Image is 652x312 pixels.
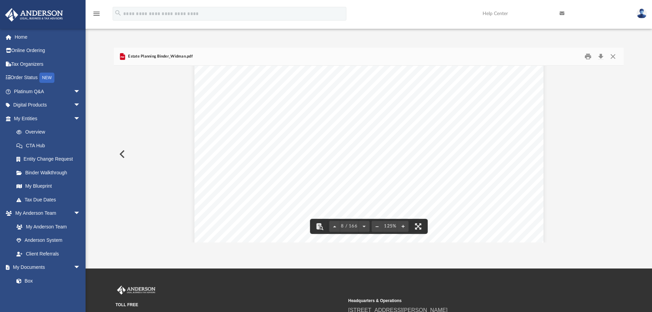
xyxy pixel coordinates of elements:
a: menu [92,13,101,18]
a: Meeting Minutes [10,288,87,301]
a: Tax Organizers [5,57,91,71]
img: Anderson Advisors Platinum Portal [3,8,65,22]
span: arrow_drop_down [74,261,87,275]
button: Zoom out [372,219,383,234]
div: Current zoom level [383,224,398,228]
button: 8 / 166 [340,219,359,234]
a: Digital Productsarrow_drop_down [5,98,91,112]
span: You may amend or revoke your Revocable Living Trust at any time, but you must do so through [235,66,502,73]
button: Zoom in [398,219,409,234]
button: Enter fullscreen [411,219,426,234]
a: Platinum Q&Aarrow_drop_down [5,85,91,98]
a: My Blueprint [10,179,87,193]
button: Toggle findbar [312,219,327,234]
a: Client Referrals [10,247,87,261]
span: a written instrument that complies with all the legal requirements for amendment or revocation. [235,74,502,81]
a: Online Ordering [5,44,91,58]
a: Entity Change Request [10,152,91,166]
div: Preview [114,48,624,242]
button: Next page [359,219,370,234]
a: Home [5,30,91,44]
a: My Documentsarrow_drop_down [5,261,87,274]
span: Estate Planning Binder_Widman.pdf [127,53,193,60]
span: arrow_drop_down [74,112,87,126]
a: Box [10,274,84,288]
div: File preview [114,66,624,242]
a: My Entitiesarrow_drop_down [5,112,91,125]
small: TOLL FREE [116,302,344,308]
a: Anderson System [10,234,87,247]
a: My Anderson Team [10,220,84,234]
small: Headquarters & Operations [348,298,576,304]
span: attempt may not be legally effective and may result in confusion and litigation among your [235,98,502,105]
a: CTA Hub [10,139,91,152]
button: Print [581,51,595,62]
a: Order StatusNEW [5,71,91,85]
span: Living Trust, Will, or any power of attorney, by writing on them or destroying them [235,90,481,97]
span: arrow_drop_down [74,207,87,221]
div: NEW [39,73,54,83]
span: 8 / 166 [340,224,359,228]
a: Overview [10,125,91,139]
span: Your [488,90,502,97]
button: Download [595,51,607,62]
button: Previous File [114,145,129,164]
a: Binder Walkthrough [10,166,91,179]
button: Close [607,51,619,62]
i: menu [92,10,101,18]
span: COPY [283,59,453,229]
span: arrow_drop_down [74,98,87,112]
span: Please do not attempt to modify or revoke any of your documents, especially your Revocable [235,82,502,89]
a: My Anderson Teamarrow_drop_down [5,207,87,220]
span: arrow_drop_down [74,85,87,99]
i: search [114,9,122,17]
img: Anderson Advisors Platinum Portal [116,286,157,295]
span: . [481,90,483,97]
a: Tax Due Dates [10,193,91,207]
img: User Pic [637,9,647,18]
div: Document Viewer [114,66,624,242]
button: Previous page [329,219,340,234]
span: prospective heirs. Instead, please call us so that we may assist you. [235,106,420,113]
